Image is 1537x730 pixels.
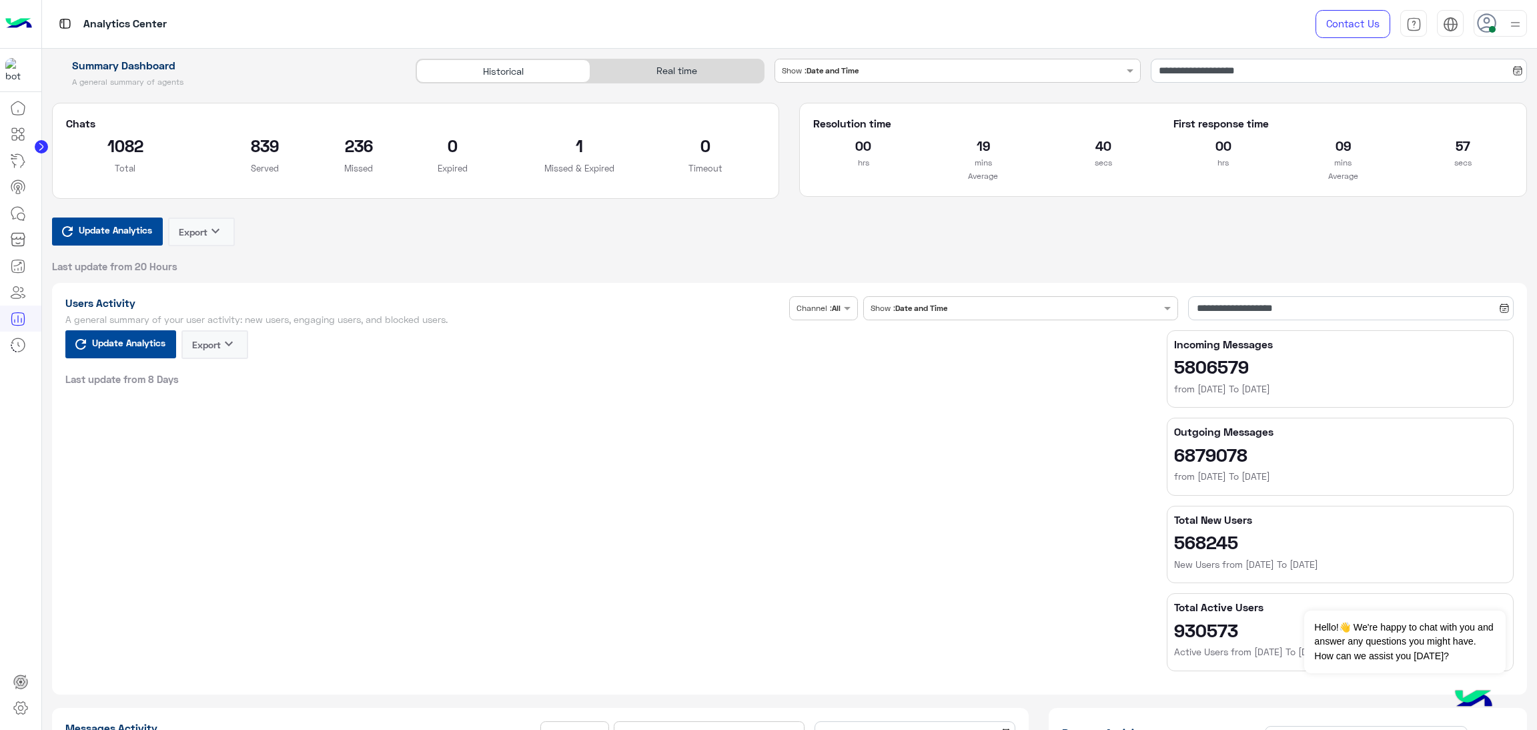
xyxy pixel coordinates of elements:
h6: Active Users from [DATE] To [DATE] [1174,645,1506,659]
h2: 57 [1413,135,1513,156]
h2: 236 [344,135,373,156]
span: Hello!👋 We're happy to chat with you and answer any questions you might have. How can we assist y... [1304,611,1505,673]
i: keyboard_arrow_down [207,223,223,239]
h5: Resolution time [813,117,1153,130]
h5: Total Active Users [1174,601,1506,614]
h2: 09 [1293,135,1393,156]
h2: 1082 [66,135,185,156]
h5: Chats [66,117,766,130]
h2: 839 [205,135,324,156]
div: Historical [416,59,590,83]
h6: from [DATE] To [DATE] [1174,382,1506,396]
img: hulul-logo.png [1450,677,1497,723]
h5: A general summary of agents [52,77,401,87]
span: Update Analytics [89,334,169,352]
h5: Outgoing Messages [1174,425,1506,438]
p: mins [1293,156,1393,169]
h1: Summary Dashboard [52,59,401,72]
p: Expired [393,161,512,175]
span: Update Analytics [75,221,155,239]
img: Logo [5,10,32,38]
a: tab [1400,10,1427,38]
p: Analytics Center [83,15,167,33]
p: secs [1413,156,1513,169]
img: profile [1507,16,1524,33]
span: Last update from 8 Days [65,372,179,386]
p: Served [205,161,324,175]
a: Contact Us [1316,10,1390,38]
div: Real time [590,59,764,83]
button: Exportkeyboard_arrow_down [181,330,248,359]
h5: Incoming Messages [1174,338,1506,351]
b: Date and Time [895,303,947,313]
img: tab [1406,17,1422,32]
h6: from [DATE] To [DATE] [1174,470,1506,483]
i: keyboard_arrow_down [221,336,237,352]
h2: 00 [813,135,913,156]
p: secs [1053,156,1153,169]
h2: 0 [646,135,765,156]
p: hrs [1173,156,1273,169]
p: mins [933,156,1033,169]
h2: 5806579 [1174,356,1506,377]
h2: 0 [393,135,512,156]
p: Total [66,161,185,175]
h2: 568245 [1174,531,1506,553]
button: Update Analytics [52,218,163,246]
span: Last update from 20 Hours [52,260,177,273]
img: tab [1443,17,1458,32]
img: tab [57,15,73,32]
h6: New Users from [DATE] To [DATE] [1174,558,1506,571]
h1: Users Activity [65,296,785,310]
b: Date and Time [807,65,859,75]
p: Missed & Expired [532,161,626,175]
b: All [832,303,841,313]
button: Exportkeyboard_arrow_down [168,218,235,246]
h2: 40 [1053,135,1153,156]
h2: 1 [532,135,626,156]
p: Average [1173,169,1513,183]
p: Average [813,169,1153,183]
p: Missed [344,161,373,175]
h5: Total New Users [1174,513,1506,526]
h2: 6879078 [1174,444,1506,465]
p: Timeout [646,161,765,175]
h2: 19 [933,135,1033,156]
h5: A general summary of your user activity: new users, engaging users, and blocked users. [65,314,785,325]
p: hrs [813,156,913,169]
h2: 930573 [1174,619,1506,641]
h2: 00 [1173,135,1273,156]
img: 1403182699927242 [5,58,29,82]
h5: First response time [1173,117,1513,130]
button: Update Analytics [65,330,176,358]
